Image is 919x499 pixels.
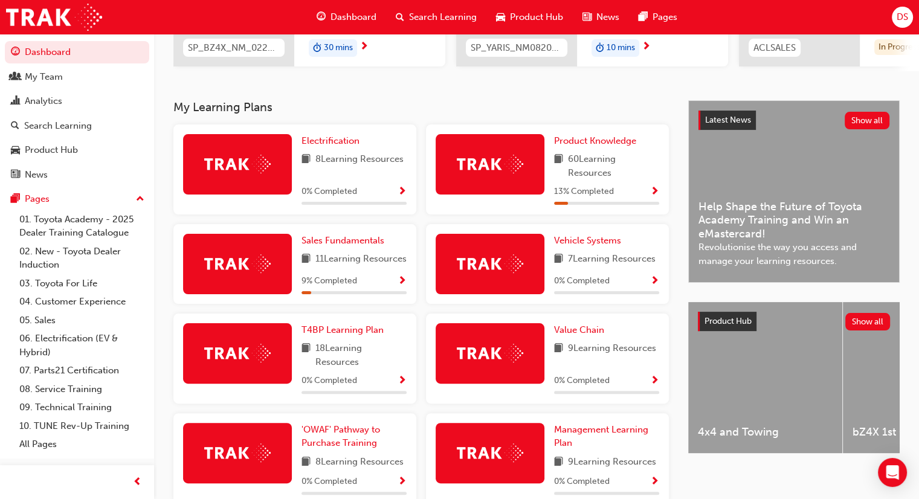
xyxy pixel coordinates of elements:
button: Show all [845,313,891,330]
a: 06. Electrification (EV & Hybrid) [15,329,149,361]
span: 30 mins [324,41,353,55]
span: 10 mins [607,41,635,55]
span: next-icon [360,42,369,53]
span: Electrification [301,135,360,146]
a: Dashboard [5,41,149,63]
a: News [5,164,149,186]
span: Show Progress [650,376,659,387]
span: book-icon [554,455,563,470]
span: Vehicle Systems [554,235,621,246]
span: chart-icon [11,96,20,107]
a: 03. Toyota For Life [15,274,149,293]
span: book-icon [554,152,563,179]
span: book-icon [301,341,311,369]
a: Product Knowledge [554,134,641,148]
span: car-icon [11,145,20,156]
a: Analytics [5,90,149,112]
span: book-icon [554,252,563,267]
button: Pages [5,188,149,210]
button: Show Progress [398,373,407,388]
img: Trak [6,4,102,31]
button: Show all [845,112,890,129]
img: Trak [204,344,271,362]
span: 8 Learning Resources [315,152,404,167]
span: 0 % Completed [554,274,610,288]
span: news-icon [582,10,592,25]
img: Trak [204,443,271,462]
button: DS [892,7,913,28]
span: 11 Learning Resources [315,252,407,267]
span: ACLSALES [753,41,796,55]
span: Show Progress [398,376,407,387]
span: guage-icon [317,10,326,25]
a: Product Hub [5,139,149,161]
img: Trak [457,344,523,362]
a: Electrification [301,134,364,148]
a: Sales Fundamentals [301,234,389,248]
div: My Team [25,70,63,84]
span: Product Hub [705,316,752,326]
button: DashboardMy TeamAnalyticsSearch LearningProduct HubNews [5,39,149,188]
span: pages-icon [639,10,648,25]
span: Value Chain [554,324,604,335]
div: Analytics [25,94,62,108]
div: News [25,168,48,182]
span: people-icon [11,72,20,83]
a: Latest NewsShow all [698,111,889,130]
button: Show Progress [650,274,659,289]
span: Search Learning [409,10,477,24]
button: Show Progress [650,184,659,199]
a: 10. TUNE Rev-Up Training [15,417,149,436]
span: up-icon [136,192,144,207]
span: Management Learning Plan [554,424,648,449]
span: 0 % Completed [301,185,357,199]
a: Management Learning Plan [554,423,659,450]
span: 0 % Completed [301,475,357,489]
img: Trak [204,254,271,273]
div: Search Learning [24,119,92,133]
a: news-iconNews [573,5,629,30]
a: Latest NewsShow allHelp Shape the Future of Toyota Academy Training and Win an eMastercard!Revolu... [688,100,900,283]
span: 0 % Completed [554,374,610,388]
span: pages-icon [11,194,20,205]
span: Help Shape the Future of Toyota Academy Training and Win an eMastercard! [698,200,889,241]
span: 7 Learning Resources [568,252,656,267]
a: 09. Technical Training [15,398,149,417]
span: 9 % Completed [301,274,357,288]
a: All Pages [15,435,149,454]
button: Show Progress [398,274,407,289]
span: 4x4 and Towing [698,425,833,439]
span: Show Progress [650,187,659,198]
span: SP_YARIS_NM0820_EL_02 [471,41,563,55]
span: book-icon [554,341,563,356]
a: T4BP Learning Plan [301,323,389,337]
button: Show Progress [398,184,407,199]
span: Latest News [705,115,751,125]
span: duration-icon [596,40,604,56]
span: Show Progress [650,276,659,287]
span: News [596,10,619,24]
a: guage-iconDashboard [307,5,386,30]
span: Pages [653,10,677,24]
span: search-icon [396,10,404,25]
span: 0 % Completed [554,475,610,489]
span: Show Progress [650,477,659,488]
a: 4x4 and Towing [688,302,842,453]
span: 'OWAF' Pathway to Purchase Training [301,424,380,449]
span: Show Progress [398,477,407,488]
span: Product Knowledge [554,135,636,146]
a: 07. Parts21 Certification [15,361,149,380]
a: Value Chain [554,323,609,337]
a: Vehicle Systems [554,234,626,248]
img: Trak [457,254,523,273]
div: Pages [25,192,50,206]
span: Revolutionise the way you access and manage your learning resources. [698,240,889,268]
span: SP_BZ4X_NM_0224_EL01 [188,41,280,55]
a: 08. Service Training [15,380,149,399]
span: prev-icon [133,475,142,490]
span: Show Progress [398,187,407,198]
span: Show Progress [398,276,407,287]
a: My Team [5,66,149,88]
